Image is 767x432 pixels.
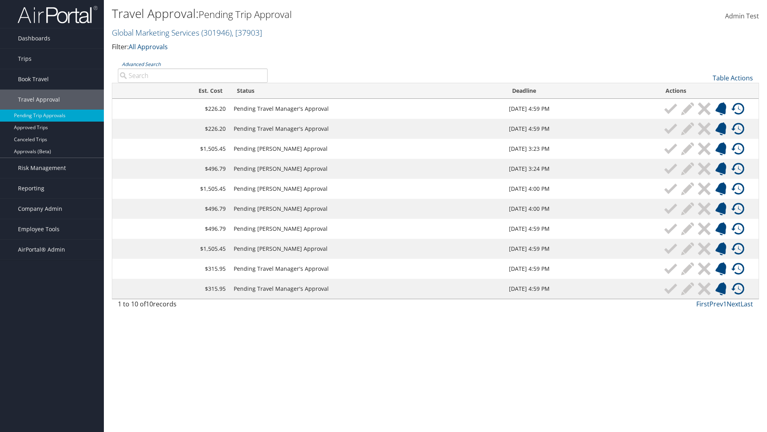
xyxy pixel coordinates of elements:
[698,262,711,275] img: ta-cancel-inactive.png
[129,42,168,51] a: All Approvals
[137,179,230,199] td: $1,505.45
[662,282,679,295] a: Approve
[729,262,746,275] a: View History
[729,222,746,235] a: View History
[713,222,729,235] a: Remind
[709,300,723,308] a: Prev
[698,142,711,155] img: ta-cancel-inactive.png
[664,102,677,115] img: ta-approve-inactive.png
[18,49,32,69] span: Trips
[729,162,746,175] a: View History
[713,142,729,155] a: Remind
[664,202,677,215] img: ta-approve-inactive.png
[137,219,230,239] td: $496.79
[681,102,694,115] img: ta-modify-inactive.png
[713,122,729,135] a: Remind
[731,162,744,175] img: ta-history.png
[698,282,711,295] img: ta-cancel-inactive.png
[230,139,505,159] td: Pending [PERSON_NAME] Approval
[696,122,713,135] a: Cancel
[662,262,679,275] a: Approve
[696,202,713,215] a: Cancel
[230,199,505,219] td: Pending [PERSON_NAME] Approval
[731,222,744,235] img: ta-history.png
[715,282,727,295] img: ta-remind.png
[230,99,505,119] td: Pending Travel Manager's Approval
[664,162,677,175] img: ta-approve-inactive.png
[715,262,727,275] img: ta-remind.png
[662,202,679,215] a: Approve
[698,122,711,135] img: ta-cancel-inactive.png
[729,202,746,215] a: View History
[731,182,744,195] img: ta-history.png
[662,142,679,155] a: Approve
[658,83,759,99] th: Actions
[681,122,694,135] img: ta-modify-inactive.png
[18,69,49,89] span: Book Travel
[696,262,713,275] a: Cancel
[681,242,694,255] img: ta-modify-inactive.png
[698,102,711,115] img: ta-cancel-inactive.png
[681,162,694,175] img: ta-modify-inactive.png
[505,279,658,299] td: [DATE] 4:59 PM
[696,282,713,295] a: Cancel
[112,42,543,52] p: Filter:
[715,202,727,215] img: ta-remind.png
[18,219,60,239] span: Employee Tools
[505,159,658,179] td: [DATE] 3:24 PM
[713,262,729,275] a: Remind
[662,162,679,175] a: Approve
[713,74,753,82] a: Table Actions
[713,202,729,215] a: Remind
[696,222,713,235] a: Cancel
[696,102,713,115] a: Cancel
[505,219,658,239] td: [DATE] 4:59 PM
[18,5,97,24] img: airportal-logo.png
[679,142,696,155] a: Modify
[729,102,746,115] a: View History
[729,282,746,295] a: View History
[681,202,694,215] img: ta-modify-inactive.png
[505,99,658,119] td: [DATE] 4:59 PM
[713,242,729,255] a: Remind
[715,142,727,155] img: ta-remind.png
[731,282,744,295] img: ta-history.png
[681,282,694,295] img: ta-modify-inactive.png
[679,102,696,115] a: Modify
[729,182,746,195] a: View History
[679,282,696,295] a: Modify
[731,242,744,255] img: ta-history.png
[679,222,696,235] a: Modify
[662,222,679,235] a: Approve
[664,142,677,155] img: ta-approve-inactive.png
[230,219,505,239] td: Pending [PERSON_NAME] Approval
[137,259,230,279] td: $315.95
[679,162,696,175] a: Modify
[230,179,505,199] td: Pending [PERSON_NAME] Approval
[662,242,679,255] a: Approve
[137,279,230,299] td: $315.95
[137,119,230,139] td: $226.20
[713,282,729,295] a: Remind
[681,222,694,235] img: ta-modify-inactive.png
[505,239,658,259] td: [DATE] 4:59 PM
[18,158,66,178] span: Risk Management
[698,162,711,175] img: ta-cancel-inactive.png
[230,259,505,279] td: Pending Travel Manager's Approval
[664,222,677,235] img: ta-approve-inactive.png
[713,162,729,175] a: Remind
[696,242,713,255] a: Cancel
[664,282,677,295] img: ta-approve-inactive.png
[664,182,677,195] img: ta-approve-inactive.png
[741,300,753,308] a: Last
[729,122,746,135] a: View History
[18,240,65,260] span: AirPortal® Admin
[137,83,230,99] th: Est. Cost: activate to sort column ascending
[18,28,50,48] span: Dashboards
[137,159,230,179] td: $496.79
[146,300,153,308] span: 10
[112,5,543,22] h1: Travel Approval:
[681,142,694,155] img: ta-modify-inactive.png
[696,300,709,308] a: First
[664,122,677,135] img: ta-approve-inactive.png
